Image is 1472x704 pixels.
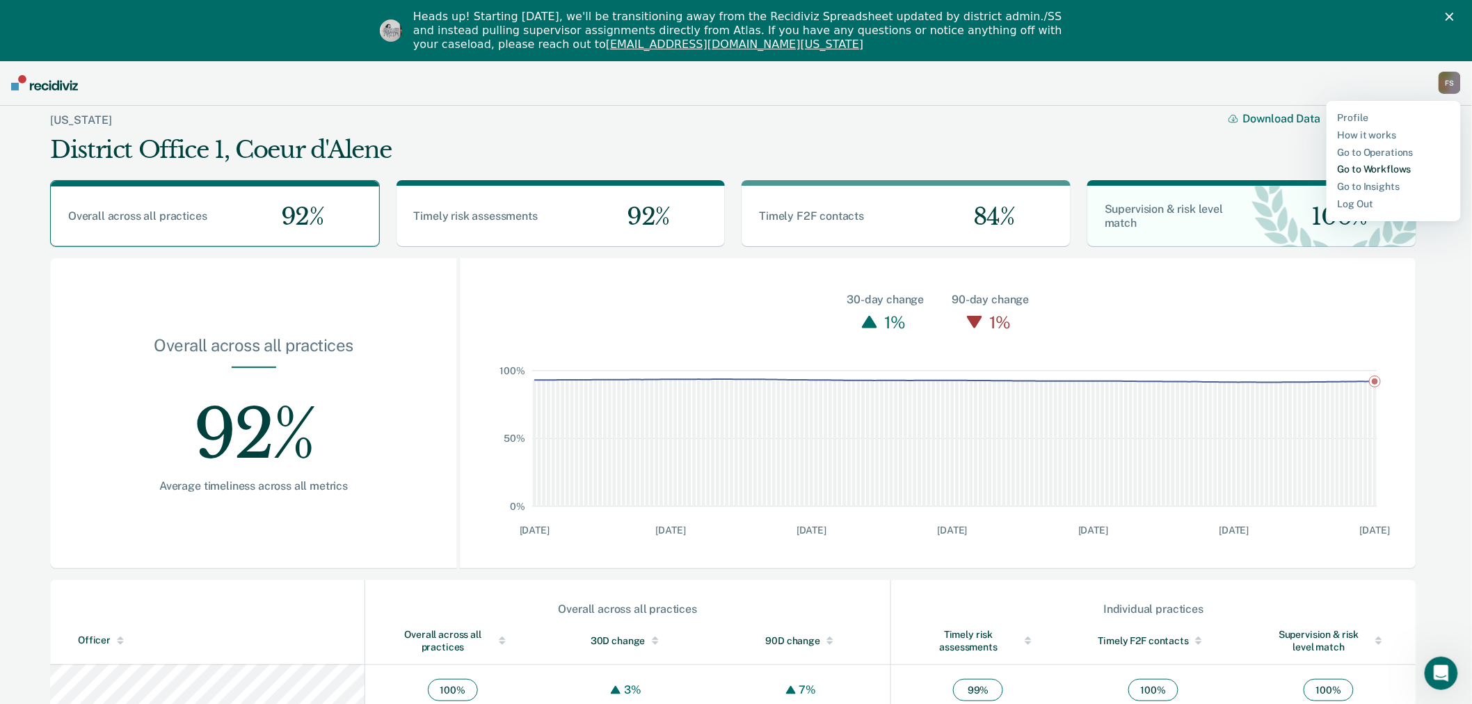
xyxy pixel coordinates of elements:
[1338,112,1450,124] a: Profile
[11,75,78,90] img: Recidiviz
[50,617,365,665] th: Toggle SortBy
[393,628,512,653] div: Overall across all practices
[919,628,1038,653] div: Timely risk assessments
[1229,112,1337,125] button: Download Data
[1338,129,1450,141] a: How it works
[1094,634,1213,647] div: Timely F2F contacts
[414,209,538,223] span: Timely risk assessments
[890,617,1066,665] th: Toggle SortBy
[1338,181,1450,193] a: Go to Insights
[715,617,890,665] th: Toggle SortBy
[1338,198,1450,210] a: Log Out
[938,525,968,536] text: [DATE]
[1425,657,1458,690] iframe: Intercom live chat
[797,525,826,536] text: [DATE]
[796,683,820,696] div: 7%
[270,202,324,231] span: 92%
[759,209,864,223] span: Timely F2F contacts
[1078,525,1108,536] text: [DATE]
[520,525,550,536] text: [DATE]
[365,617,540,665] th: Toggle SortBy
[1304,679,1354,701] span: 100 %
[95,479,413,493] div: Average timeliness across all metrics
[1066,617,1241,665] th: Toggle SortBy
[1446,13,1459,21] div: Close
[540,617,715,665] th: Toggle SortBy
[568,634,687,647] div: 30D change
[50,136,391,164] div: District Office 1, Coeur d'Alene
[892,602,1416,616] div: Individual practices
[881,308,909,336] div: 1%
[1241,617,1416,665] th: Toggle SortBy
[1269,628,1389,653] div: Supervision & risk level match
[743,634,862,647] div: 90D change
[1439,72,1461,94] button: FS
[606,38,863,51] a: [EMAIL_ADDRESS][DOMAIN_NAME][US_STATE]
[366,602,890,616] div: Overall across all practices
[621,683,645,696] div: 3%
[986,308,1014,336] div: 1%
[1360,525,1390,536] text: [DATE]
[428,679,478,701] span: 100 %
[413,10,1070,51] div: Heads up! Starting [DATE], we'll be transitioning away from the Recidiviz Spreadsheet updated by ...
[1338,147,1450,159] a: Go to Operations
[50,113,111,127] a: [US_STATE]
[1338,163,1450,175] a: Go to Workflows
[95,368,413,479] div: 92%
[656,525,686,536] text: [DATE]
[962,202,1015,231] span: 84%
[953,679,1003,701] span: 99 %
[1439,72,1461,94] div: F S
[380,19,402,42] img: Profile image for Kim
[68,209,207,223] span: Overall across all practices
[952,291,1030,308] div: 90-day change
[1219,525,1249,536] text: [DATE]
[78,634,359,646] div: Officer
[1128,679,1178,701] span: 100 %
[616,202,670,231] span: 92%
[1105,202,1223,230] span: Supervision & risk level match
[1301,202,1368,231] span: 100%
[95,335,413,367] div: Overall across all practices
[847,291,925,308] div: 30-day change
